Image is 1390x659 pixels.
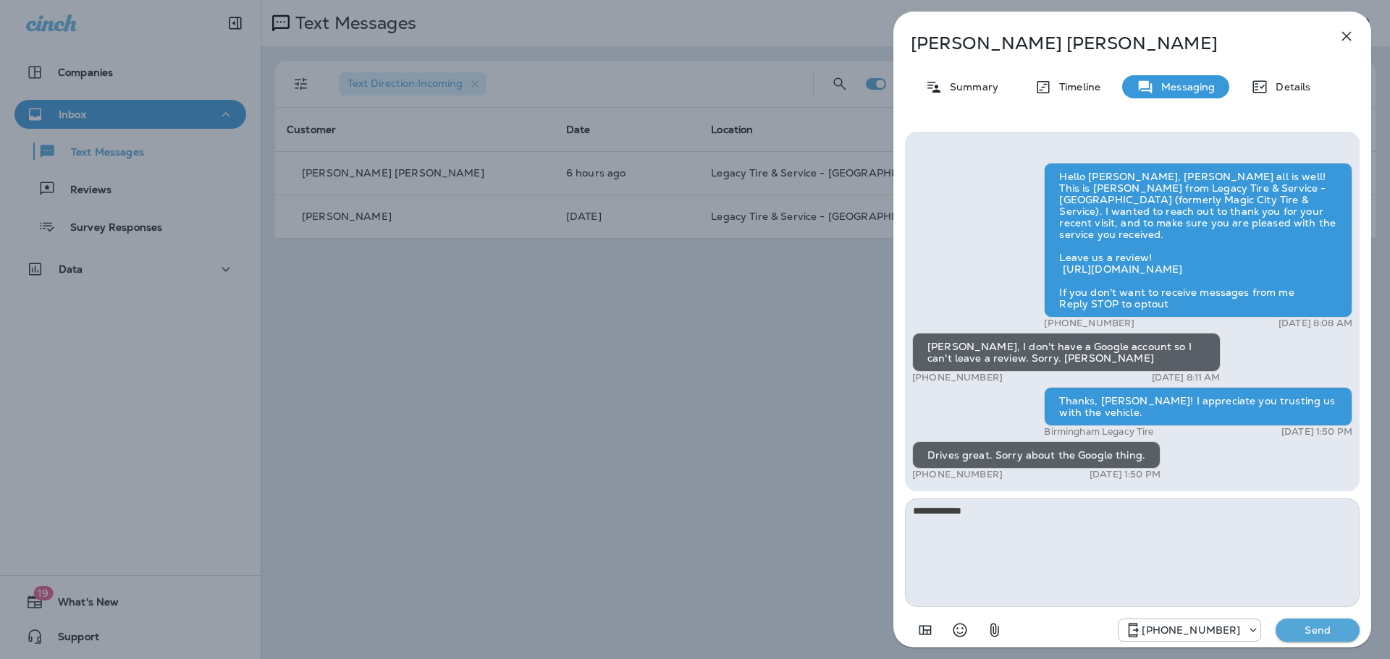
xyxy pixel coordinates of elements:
[945,616,974,645] button: Select an emoji
[1044,163,1352,318] div: Hello [PERSON_NAME], [PERSON_NAME] all is well! This is [PERSON_NAME] from Legacy Tire & Service ...
[911,33,1306,54] p: [PERSON_NAME] [PERSON_NAME]
[1044,426,1153,438] p: Birmingham Legacy Tire
[1044,318,1134,329] p: [PHONE_NUMBER]
[1142,624,1240,636] p: [PHONE_NUMBER]
[943,81,998,93] p: Summary
[912,333,1221,372] div: [PERSON_NAME], I don't have a Google account so I can't leave a review. Sorry. [PERSON_NAME]
[1052,81,1100,93] p: Timeline
[1279,318,1352,329] p: [DATE] 8:08 AM
[1044,387,1352,426] div: Thanks, [PERSON_NAME]! I appreciate you trusting us with the vehicle.
[1152,372,1221,383] p: [DATE] 8:11 AM
[1281,426,1352,438] p: [DATE] 1:50 PM
[911,616,940,645] button: Add in a premade template
[912,372,1003,383] p: [PHONE_NUMBER]
[1090,469,1161,480] p: [DATE] 1:50 PM
[912,441,1161,469] div: Drives great. Sorry about the Google thing.
[1154,81,1215,93] p: Messaging
[1268,81,1310,93] p: Details
[1287,624,1348,637] p: Send
[1276,618,1360,642] button: Send
[912,469,1003,480] p: [PHONE_NUMBER]
[1119,621,1260,639] div: +1 (205) 606-2088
